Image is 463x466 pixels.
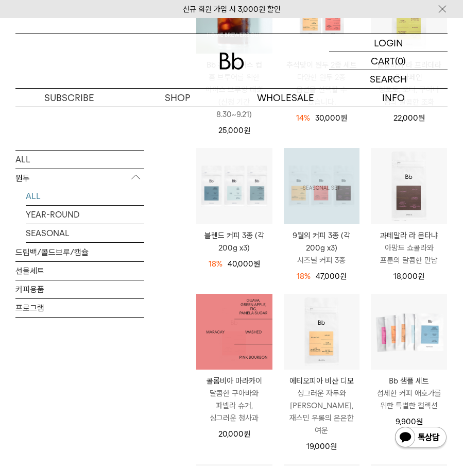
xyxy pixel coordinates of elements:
p: WHOLESALE [232,89,340,107]
a: 콜롬비아 마라카이 [196,294,272,370]
div: 18% [297,270,311,282]
a: 프로그램 [15,298,144,317]
span: 25,000 [218,126,250,135]
span: 원 [340,113,347,123]
div: 18% [209,258,222,270]
span: 47,000 [316,272,347,281]
span: 원 [253,259,260,269]
span: 18,000 [393,272,424,281]
a: SEASONAL [26,224,144,242]
a: 콜롬비아 마라카이 달콤한 구아바와 파넬라 슈거, 싱그러운 청사과 [196,375,272,424]
span: 19,000 [306,442,337,451]
p: 시즈널 커피 3종 [284,254,360,267]
a: Bb 샘플 세트 섬세한 커피 애호가를 위한 특별한 컬렉션 [371,375,447,412]
p: 섬세한 커피 애호가를 위한 특별한 컬렉션 [371,387,447,412]
a: 과테말라 라 몬타냐 아망드 쇼콜라와 프룬의 달콤한 만남 [371,229,447,267]
img: 카카오톡 채널 1:1 채팅 버튼 [394,426,448,451]
p: 에티오피아 비샨 디모 [284,375,360,387]
a: 에티오피아 비샨 디모 싱그러운 자두와 [PERSON_NAME], 재스민 우롱의 은은한 여운 [284,375,360,437]
a: CART (0) [329,52,448,70]
a: LOGIN [329,34,448,52]
img: 1000000482_add2_067.jpg [196,294,272,370]
span: 원 [418,272,424,281]
a: 신규 회원 가입 시 3,000원 할인 [183,5,281,14]
div: 14% [296,112,310,124]
img: 1000000743_add2_064.png [284,148,360,224]
p: 아망드 쇼콜라와 프룬의 달콤한 만남 [371,242,447,267]
p: 싱그러운 자두와 [PERSON_NAME], 재스민 우롱의 은은한 여운 [284,387,360,437]
p: Bb 샘플 세트 [371,375,447,387]
p: 9월의 커피 3종 (각 200g x3) [284,229,360,254]
a: 선물세트 [15,261,144,279]
a: 블렌드 커피 3종 (각 200g x3) [196,229,272,254]
img: 과테말라 라 몬타냐 [371,148,447,224]
p: 콜롬비아 마라카이 [196,375,272,387]
img: 에티오피아 비샨 디모 [284,294,360,370]
p: 달콤한 구아바와 파넬라 슈거, 싱그러운 청사과 [196,387,272,424]
span: 원 [418,113,425,123]
span: 20,000 [218,429,250,439]
span: 원 [416,417,423,426]
p: 과테말라 라 몬타냐 [371,229,447,242]
p: INFO [339,89,448,107]
img: 로고 [219,53,244,70]
a: 드립백/콜드브루/캡슐 [15,243,144,261]
a: 9월의 커피 3종 (각 200g x3) [284,148,360,224]
a: 9월의 커피 3종 (각 200g x3) 시즈널 커피 3종 [284,229,360,267]
span: 30,000 [315,113,347,123]
img: 블렌드 커피 3종 (각 200g x3) [196,148,272,224]
p: SEARCH [370,70,407,88]
a: 커피용품 [15,280,144,298]
span: 22,000 [393,113,425,123]
img: Bb 샘플 세트 [371,294,447,370]
a: ALL [15,150,144,168]
span: 40,000 [228,259,260,269]
p: CART [371,52,395,70]
p: 원두 [15,169,144,187]
p: (0) [395,52,406,70]
a: ALL [26,187,144,205]
span: 9,900 [396,417,423,426]
span: 원 [244,429,250,439]
span: 원 [340,272,347,281]
span: 원 [244,126,250,135]
a: SUBSCRIBE [15,89,124,107]
a: YEAR-ROUND [26,205,144,223]
a: SHOP [124,89,232,107]
span: 원 [330,442,337,451]
p: LOGIN [374,34,403,52]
